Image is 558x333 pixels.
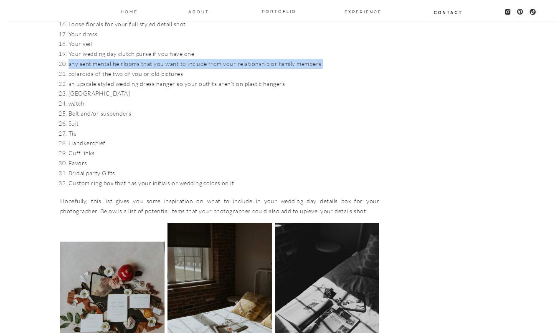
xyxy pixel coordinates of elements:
[68,178,379,188] li: Custom ring box that has your initials or wedding colors on it
[60,196,379,216] p: Hopefully, this list gives you some inspiration on what to include in your wedding day details bo...
[68,19,379,29] li: Loose florals for your full styled detail shot
[188,8,210,15] a: About
[68,39,379,49] li: Your veil
[68,79,379,89] li: an upscale styled wedding dress hanger so your outfits aren’t on plastic hangers
[259,8,300,14] a: PORTOFLIO
[68,59,379,69] li: any sentimental heirlooms that you want to include from your relationship or family members
[68,129,379,139] li: Tie
[68,108,379,119] li: Belt and/or suspenders
[68,98,379,108] li: watch
[68,29,379,39] li: Your dress
[68,158,379,168] li: Favors
[68,168,379,178] li: Bridal party Gifts
[120,8,138,15] a: Home
[345,8,375,15] a: EXPERIENCE
[433,9,463,15] a: Contact
[68,49,379,59] li: Your wedding day clutch purse if you have one
[68,119,379,129] li: Suit
[68,138,379,148] li: Handkerchief
[68,148,379,158] li: Cuff links
[68,69,379,79] li: polaroids of the two of you or old pictures
[68,88,379,98] li: [GEOGRAPHIC_DATA]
